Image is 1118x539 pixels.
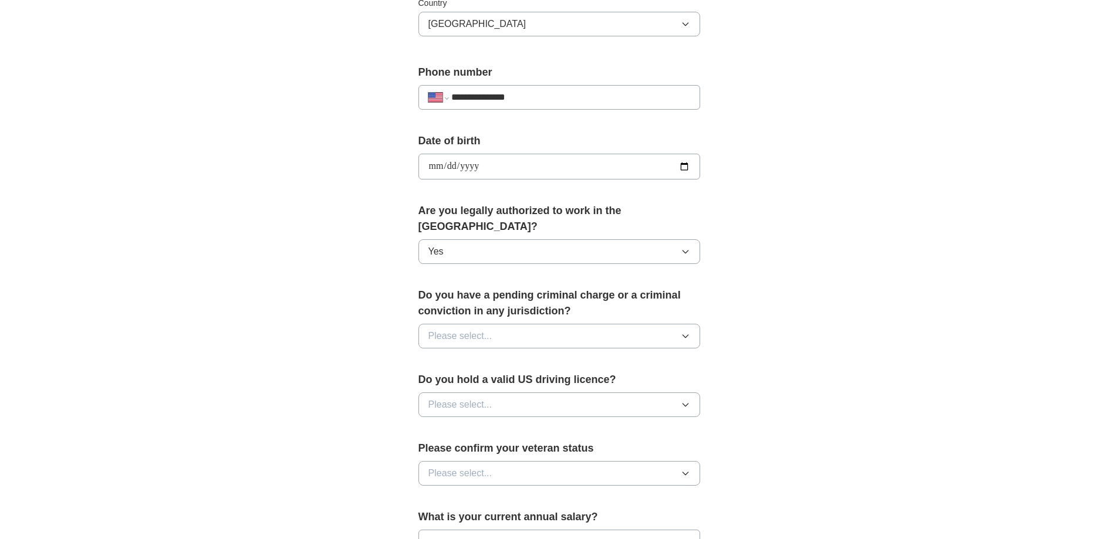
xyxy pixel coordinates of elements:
label: Do you hold a valid US driving licence? [418,372,700,388]
label: Do you have a pending criminal charge or a criminal conviction in any jurisdiction? [418,287,700,319]
span: Please select... [428,398,492,412]
button: Please select... [418,392,700,417]
label: Are you legally authorized to work in the [GEOGRAPHIC_DATA]? [418,203,700,235]
button: Please select... [418,461,700,486]
span: [GEOGRAPHIC_DATA] [428,17,526,31]
label: Please confirm your veteran status [418,440,700,456]
button: Please select... [418,324,700,348]
label: Date of birth [418,133,700,149]
button: [GEOGRAPHIC_DATA] [418,12,700,36]
label: What is your current annual salary? [418,509,700,525]
span: Please select... [428,329,492,343]
label: Phone number [418,65,700,80]
span: Yes [428,245,444,259]
span: Please select... [428,466,492,480]
button: Yes [418,239,700,264]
